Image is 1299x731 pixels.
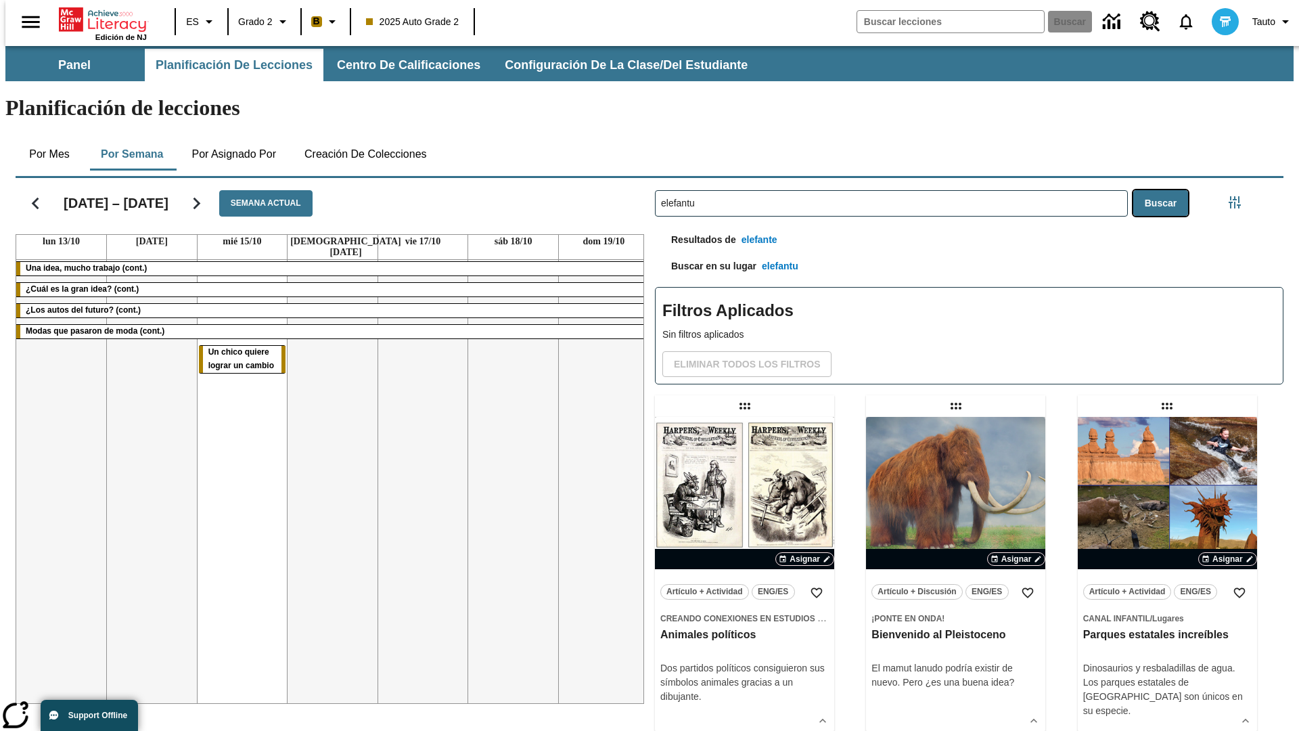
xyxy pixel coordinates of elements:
[41,700,138,731] button: Support Offline
[16,304,649,317] div: ¿Los autos del futuro? (cont.)
[1174,584,1217,600] button: ENG/ES
[1181,585,1211,599] span: ENG/ES
[492,235,535,248] a: 18 de octubre de 2025
[804,581,829,605] button: Añadir a mis Favoritas
[878,585,956,599] span: Artículo + Discusión
[1095,3,1132,41] a: Centro de información
[7,49,142,81] button: Panel
[59,6,147,33] a: Portada
[736,227,783,252] button: elefante
[26,305,141,315] span: ¿Los autos del futuro? (cont.)
[59,5,147,41] div: Portada
[294,138,438,171] button: Creación de colecciones
[145,49,323,81] button: Planificación de lecciones
[660,628,829,642] h3: Animales políticos
[288,235,404,259] a: 16 de octubre de 2025
[1198,552,1257,566] button: Asignar Elegir fechas
[220,235,264,248] a: 15 de octubre de 2025
[366,15,459,29] span: 2025 Auto Grade 2
[1235,711,1256,731] button: Ver más
[5,46,1294,81] div: Subbarra de navegación
[965,584,1009,600] button: ENG/ES
[734,395,756,417] div: Lección arrastrable: Animales políticos
[662,328,1276,342] p: Sin filtros aplicados
[1204,4,1247,39] button: Escoja un nuevo avatar
[660,584,749,600] button: Artículo + Actividad
[68,711,127,720] span: Support Offline
[1247,9,1299,34] button: Perfil/Configuración
[1221,189,1248,216] button: Menú lateral de filtros
[660,614,859,623] span: Creando conexiones en Estudios Sociales
[186,15,199,29] span: ES
[18,186,53,221] button: Regresar
[179,186,214,221] button: Seguir
[662,294,1276,328] h2: Filtros Aplicados
[660,661,829,704] div: Dos partidos políticos consiguieron sus símbolos animales gracias a un dibujante.
[655,287,1283,384] div: Filtros Aplicados
[871,614,944,623] span: ¡Ponte en onda!
[1089,585,1166,599] span: Artículo + Actividad
[494,49,758,81] button: Configuración de la clase/del estudiante
[313,13,320,30] span: B
[871,628,1040,642] h3: Bienvenido al Pleistoceno
[133,235,170,248] a: 14 de octubre de 2025
[156,58,313,73] span: Planificación de lecciones
[1016,581,1040,605] button: Añadir a mis Favoritas
[775,552,834,566] button: Asignar Elegir fechas
[16,325,649,338] div: Modas que pasaron de moda (cont.)
[95,33,147,41] span: Edición de NJ
[1156,395,1178,417] div: Lección arrastrable: Parques estatales increíbles
[756,254,804,279] button: elefantu
[64,195,168,211] h2: [DATE] – [DATE]
[1024,711,1044,731] button: Ver más
[1083,584,1172,600] button: Artículo + Actividad
[660,611,829,625] span: Tema: Creando conexiones en Estudios Sociales/Historia de Estados Unidos I
[655,233,736,254] p: Resultados de
[752,584,795,600] button: ENG/ES
[758,585,788,599] span: ENG/ES
[945,395,967,417] div: Lección arrastrable: Bienvenido al Pleistoceno
[1168,4,1204,39] a: Notificaciones
[181,138,287,171] button: Por asignado por
[16,283,649,296] div: ¿Cuál es la gran idea? (cont.)
[238,15,273,29] span: Grado 2
[505,58,748,73] span: Configuración de la clase/del estudiante
[199,346,286,373] div: Un chico quiere lograr un cambio
[1083,611,1252,625] span: Tema: Canal Infantil/Lugares
[871,611,1040,625] span: Tema: ¡Ponte en onda!/null
[857,11,1044,32] input: Buscar campo
[326,49,491,81] button: Centro de calificaciones
[1212,8,1239,35] img: avatar image
[58,58,91,73] span: Panel
[580,235,628,248] a: 19 de octubre de 2025
[656,191,1127,216] input: Buscar lecciones
[208,347,274,370] span: Un chico quiere lograr un cambio
[1133,190,1188,217] button: Buscar
[1152,614,1184,623] span: Lugares
[26,284,139,294] span: ¿Cuál es la gran idea? (cont.)
[11,2,51,42] button: Abrir el menú lateral
[871,661,1040,690] div: El mamut lanudo podría existir de nuevo. Pero ¿es una buena idea?
[972,585,1002,599] span: ENG/ES
[1083,628,1252,642] h3: Parques estatales increíbles
[1227,581,1252,605] button: Añadir a mis Favoritas
[1083,661,1252,718] div: Dinosaurios y resbaladillas de agua. Los parques estatales de [GEOGRAPHIC_DATA] son únicos en su ...
[790,553,820,565] span: Asignar
[871,584,962,600] button: Artículo + Discusión
[90,138,174,171] button: Por semana
[306,9,346,34] button: Boost El color de la clase es anaranjado claro. Cambiar el color de la clase.
[987,552,1046,566] button: Asignar Elegir fechas
[180,9,223,34] button: Lenguaje: ES, Selecciona un idioma
[1083,614,1150,623] span: Canal Infantil
[1132,3,1168,40] a: Centro de recursos, Se abrirá en una pestaña nueva.
[40,235,83,248] a: 13 de octubre de 2025
[1212,553,1243,565] span: Asignar
[1001,553,1032,565] span: Asignar
[5,49,760,81] div: Subbarra de navegación
[16,262,649,275] div: Una idea, mucho trabajo (cont.)
[337,58,480,73] span: Centro de calificaciones
[26,263,147,273] span: Una idea, mucho trabajo (cont.)
[26,326,164,336] span: Modas que pasaron de moda (cont.)
[813,711,833,731] button: Ver más
[219,190,313,217] button: Semana actual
